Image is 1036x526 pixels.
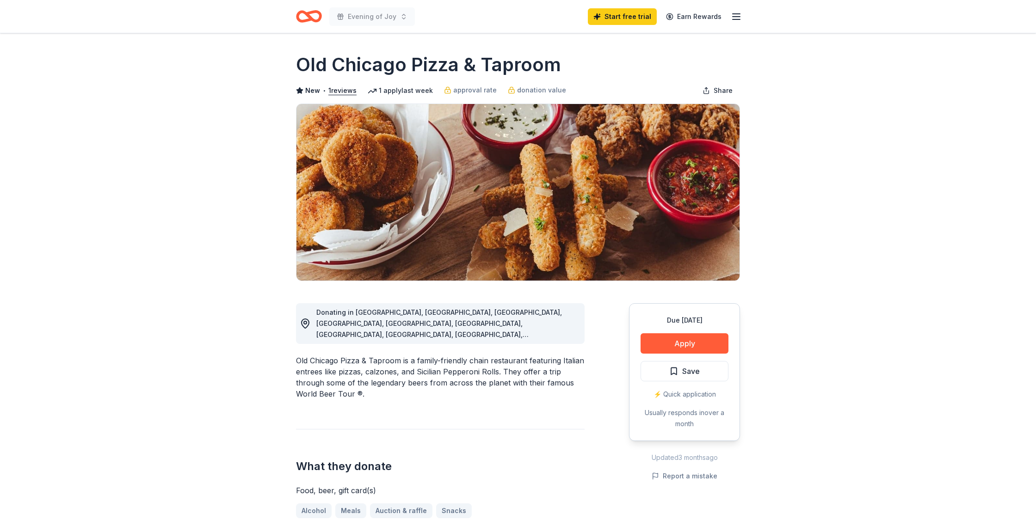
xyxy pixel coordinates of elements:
span: Evening of Joy [348,11,396,22]
a: Auction & raffle [370,503,432,518]
a: Earn Rewards [660,8,727,25]
button: Save [641,361,728,381]
span: Save [682,365,700,377]
a: approval rate [444,85,497,96]
div: Old Chicago Pizza & Taproom is a family-friendly chain restaurant featuring Italian entrees like ... [296,355,585,399]
h2: What they donate [296,459,585,474]
div: Due [DATE] [641,315,728,326]
span: • [323,87,326,94]
a: Start free trial [588,8,657,25]
span: Share [714,85,733,96]
img: Image for Old Chicago Pizza & Taproom [296,104,740,281]
span: Donating in [GEOGRAPHIC_DATA], [GEOGRAPHIC_DATA], [GEOGRAPHIC_DATA], [GEOGRAPHIC_DATA], [GEOGRAPH... [316,308,562,394]
div: 1 apply last week [368,85,433,96]
div: Food, beer, gift card(s) [296,485,585,496]
a: donation value [508,85,566,96]
button: Share [695,81,740,100]
span: donation value [517,85,566,96]
button: Evening of Joy [329,7,415,26]
a: Alcohol [296,503,332,518]
h1: Old Chicago Pizza & Taproom [296,52,561,78]
button: Apply [641,333,728,354]
div: ⚡️ Quick application [641,389,728,400]
div: Usually responds in over a month [641,407,728,429]
button: Report a mistake [652,471,717,482]
button: 1reviews [328,85,357,96]
a: Snacks [436,503,472,518]
a: Home [296,6,322,27]
div: Updated 3 months ago [629,452,740,463]
span: New [305,85,320,96]
a: Meals [335,503,366,518]
span: approval rate [453,85,497,96]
